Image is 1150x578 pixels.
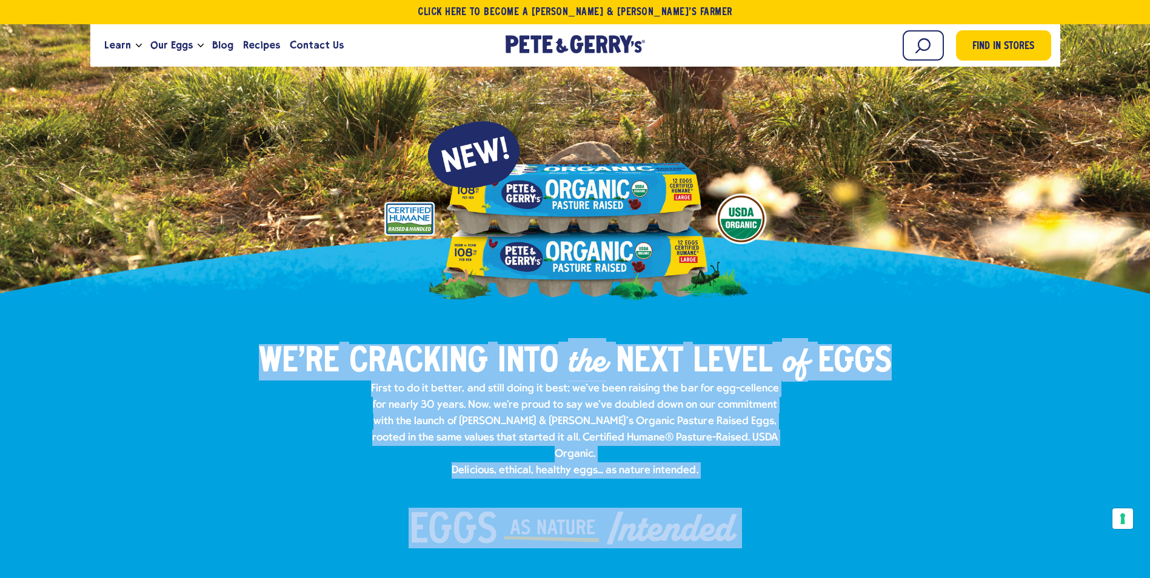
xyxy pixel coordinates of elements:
span: Find in Stores [972,39,1034,55]
span: Recipes [243,38,280,53]
span: Blog [212,38,233,53]
button: Your consent preferences for tracking technologies [1112,508,1133,529]
span: We’re [259,344,339,380]
span: Cracking [349,344,488,380]
button: Open the dropdown menu for Learn [136,44,142,48]
a: Recipes [238,29,285,62]
input: Search [903,30,944,61]
span: Level [693,344,772,380]
span: Contact Us [290,38,344,53]
a: Contact Us [285,29,349,62]
button: Open the dropdown menu for Our Eggs [198,44,204,48]
a: Blog [207,29,238,62]
span: into [498,344,558,380]
p: First to do it better, and still doing it best; we've been raising the bar for egg-cellence for n... [367,380,784,479]
a: Learn [99,29,136,62]
span: Our Eggs [150,38,193,53]
em: of [782,338,808,382]
span: Next [616,344,683,380]
a: Our Eggs [145,29,198,62]
span: Learn [104,38,131,53]
span: Eggs​ [818,344,892,380]
em: the [568,338,606,382]
a: Find in Stores [956,30,1051,61]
